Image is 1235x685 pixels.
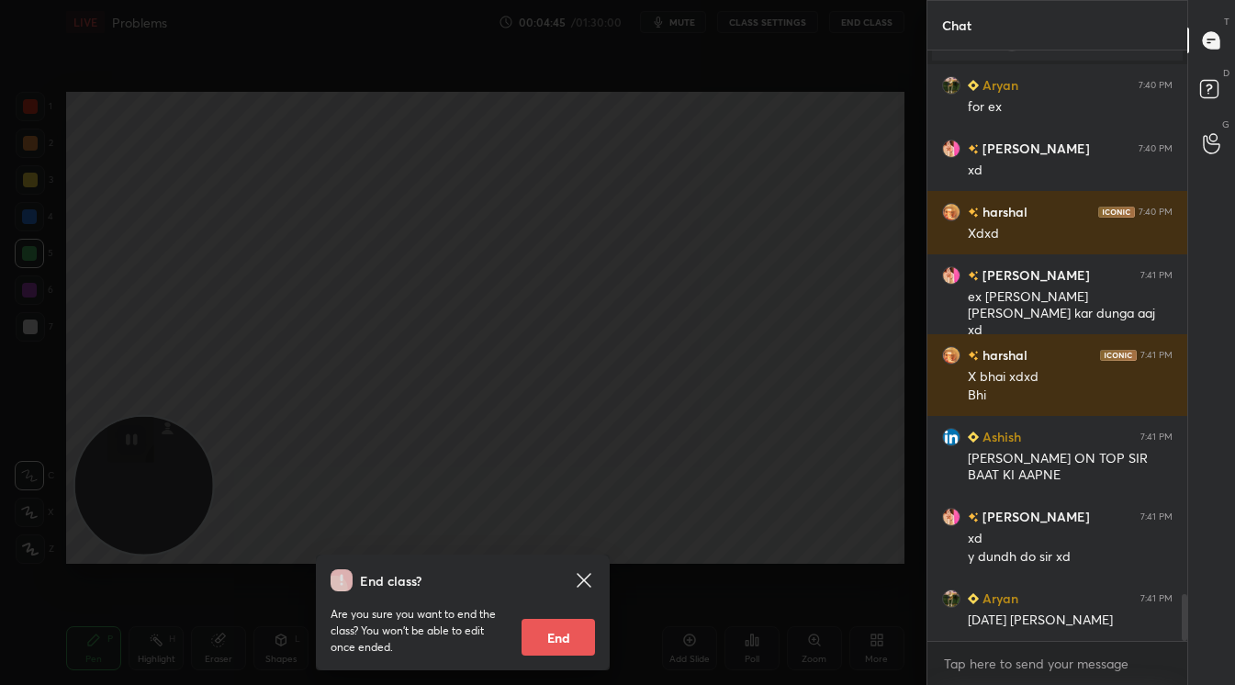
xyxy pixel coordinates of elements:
div: [DATE] [PERSON_NAME] [968,612,1173,630]
img: no-rating-badge.077c3623.svg [968,208,979,218]
div: 7:40 PM [1139,80,1173,91]
img: Learner_Badge_beginner_1_8b307cf2a0.svg [968,80,979,91]
div: X bhai xdxd [968,368,1173,387]
img: no-rating-badge.077c3623.svg [968,512,979,522]
img: 81bff03344ed440391cbffdf0c228d61.jpg [942,203,960,221]
p: Chat [927,1,986,50]
div: 7:40 PM [1139,207,1173,218]
img: Learner_Badge_beginner_1_8b307cf2a0.svg [968,593,979,604]
div: y dundh do sir xd [968,548,1173,567]
p: D [1223,66,1229,80]
h4: End class? [360,571,421,590]
div: xd [968,162,1173,180]
img: iconic-dark.1390631f.png [1100,350,1137,361]
img: 929f3a13971c4a799f572103d30f9dd0.jpg [942,428,960,446]
img: 81bff03344ed440391cbffdf0c228d61.jpg [942,346,960,365]
p: G [1222,118,1229,131]
div: 7:41 PM [1140,593,1173,604]
img: no-rating-badge.077c3623.svg [968,144,979,154]
h6: harshal [979,202,1027,221]
img: f2285f238fd941d798849739de403461.jpg [942,590,960,608]
img: no-rating-badge.077c3623.svg [968,351,979,361]
h6: Aryan [979,589,1018,608]
img: iconic-dark.1390631f.png [1098,207,1135,218]
img: 5d177d4d385042bd9dd0e18a1f053975.jpg [942,508,960,526]
h6: harshal [979,345,1027,365]
div: 7:40 PM [1139,143,1173,154]
div: 7:41 PM [1140,350,1173,361]
div: 7:41 PM [1140,511,1173,522]
img: Learner_Badge_beginner_1_8b307cf2a0.svg [968,432,979,443]
h6: [PERSON_NAME] [979,139,1090,158]
img: 5d177d4d385042bd9dd0e18a1f053975.jpg [942,266,960,285]
h6: Ashish [979,427,1021,446]
div: xd [968,530,1173,548]
div: Xdxd [968,225,1173,243]
div: 7:41 PM [1140,270,1173,281]
img: f2285f238fd941d798849739de403461.jpg [942,76,960,95]
div: Bhi [968,387,1173,405]
div: grid [927,51,1187,641]
h6: [PERSON_NAME] [979,265,1090,285]
button: End [522,619,595,656]
p: T [1224,15,1229,28]
img: no-rating-badge.077c3623.svg [968,271,979,281]
div: [PERSON_NAME] ON TOP SIR BAAT KI AAPNE [968,450,1173,485]
h6: Aryan [979,75,1018,95]
div: ex [PERSON_NAME] [PERSON_NAME] kar dunga aaj xd [968,288,1173,340]
h6: [PERSON_NAME] [979,507,1090,526]
p: Are you sure you want to end the class? You won’t be able to edit once ended. [331,606,507,656]
div: 7:41 PM [1140,432,1173,443]
img: 5d177d4d385042bd9dd0e18a1f053975.jpg [942,140,960,158]
div: for ex [968,98,1173,117]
